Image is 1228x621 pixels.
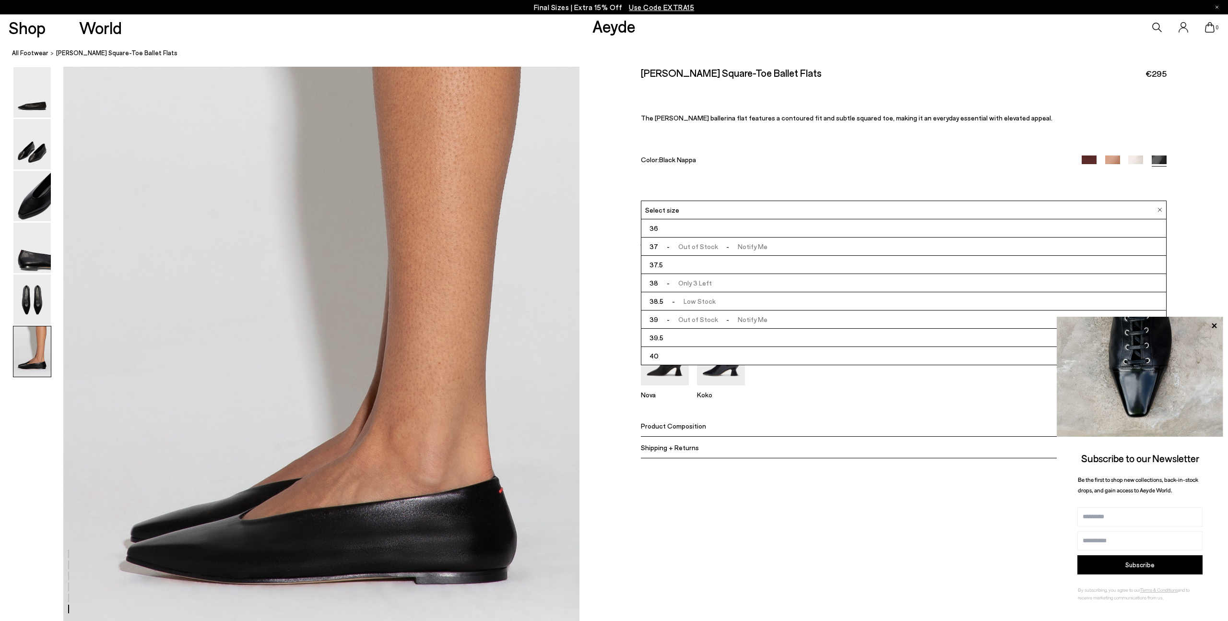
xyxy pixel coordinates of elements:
span: Out of Stock Notify Me [658,240,767,252]
a: 0 [1205,22,1215,33]
p: Koko [697,391,745,399]
p: Final Sizes | Extra 15% Off [534,1,695,13]
span: Out of Stock Notify Me [658,313,767,325]
span: - [718,315,738,323]
span: 39.5 [649,332,663,344]
img: Betty Square-Toe Ballet Flats - Image 2 [13,119,51,169]
span: Be the first to shop new collections, back-in-stock drops, and gain access to Aeyde World. [1078,476,1198,494]
span: Product Composition [641,421,706,430]
img: Betty Square-Toe Ballet Flats - Image 3 [13,171,51,221]
img: Betty Square-Toe Ballet Flats - Image 4 [13,223,51,273]
span: 36 [649,222,658,234]
span: Select size [645,205,679,215]
span: 37.5 [649,259,663,271]
span: - [658,279,678,287]
a: Nova Regal Pumps Nova [641,379,689,399]
span: - [718,242,738,251]
a: Shop [9,19,46,36]
div: Color: [641,155,1065,167]
span: 0 [1215,25,1219,30]
nav: breadcrumb [12,40,1228,67]
span: The [PERSON_NAME] ballerina flat features a contoured fit and subtle squared toe, making it an ev... [641,114,1052,122]
h2: [PERSON_NAME] Square-Toe Ballet Flats [641,67,822,79]
img: ca3f721fb6ff708a270709c41d776025.jpg [1057,317,1223,437]
img: Betty Square-Toe Ballet Flats - Image 6 [13,326,51,377]
img: Betty Square-Toe Ballet Flats - Image 5 [13,275,51,325]
span: Navigate to /collections/ss25-final-sizes [629,3,694,12]
span: Black Nappa [659,155,696,164]
span: - [663,297,683,305]
p: Nova [641,391,689,399]
span: [PERSON_NAME] Square-Toe Ballet Flats [56,48,177,58]
span: 37 [649,240,658,252]
img: Betty Square-Toe Ballet Flats - Image 1 [13,67,51,118]
button: Subscribe [1077,555,1203,574]
span: €295 [1145,68,1167,80]
a: World [79,19,122,36]
span: - [658,242,678,251]
a: Koko Regal Heel Boots Koko [697,379,745,399]
a: All Footwear [12,48,48,58]
span: - [658,315,678,323]
span: By subscribing, you agree to our [1078,587,1140,593]
span: Shipping + Returns [641,443,699,451]
a: Aeyde [592,16,636,36]
span: Only 3 Left [658,277,711,289]
span: 39 [649,313,658,325]
span: 40 [649,350,659,362]
a: Terms & Conditions [1140,587,1178,593]
span: 38.5 [649,295,663,307]
span: Low Stock [663,295,715,307]
span: Subscribe to our Newsletter [1081,452,1199,464]
span: 38 [649,277,658,289]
